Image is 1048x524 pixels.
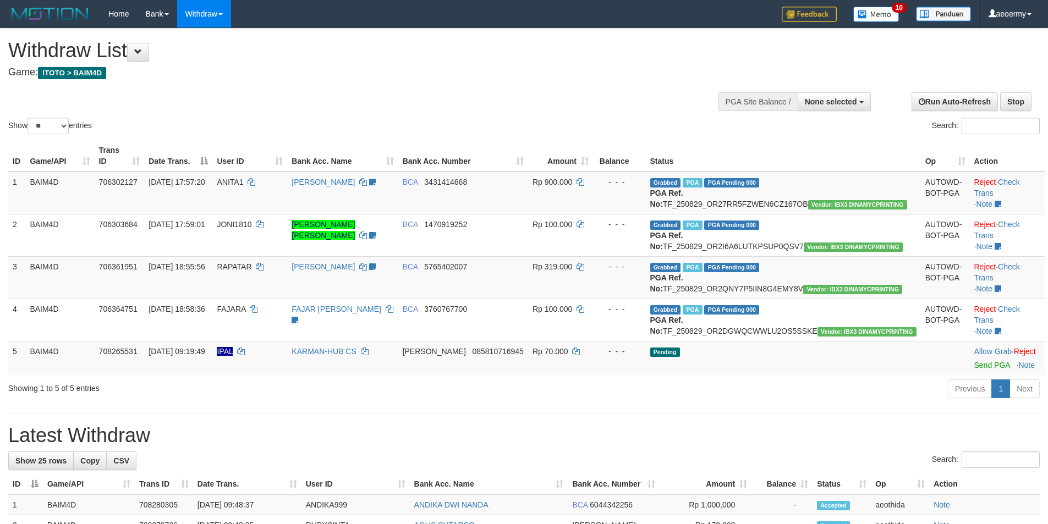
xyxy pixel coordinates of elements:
td: BAIM4D [25,341,94,375]
span: · [974,347,1014,356]
td: · · [970,172,1045,214]
label: Search: [932,118,1040,134]
a: Next [1009,379,1040,398]
th: Op: activate to sort column ascending [871,474,929,494]
th: Bank Acc. Name: activate to sort column ascending [287,140,398,172]
span: PGA Pending [704,305,759,315]
span: Marked by aeoyuva [683,305,702,315]
th: User ID: activate to sort column ascending [212,140,287,172]
th: Bank Acc. Name: activate to sort column ascending [410,474,568,494]
a: Note [976,200,992,208]
a: [PERSON_NAME] [292,178,355,186]
span: Copy [80,456,100,465]
th: ID: activate to sort column descending [8,474,43,494]
a: KARMAN-HUB CS [292,347,356,356]
a: Reject [974,262,996,271]
span: BCA [403,178,418,186]
td: [DATE] 09:48:37 [193,494,301,515]
td: TF_250829_OR27RR5FZWEN6CZ167OB [646,172,921,214]
span: ANITA1 [217,178,243,186]
td: AUTOWD-BOT-PGA [921,299,970,341]
span: Rp 100.000 [533,305,572,313]
span: 706302127 [99,178,138,186]
span: RAPATAR [217,262,251,271]
td: 708280305 [135,494,193,515]
td: aeothida [871,494,929,515]
a: Check Trans [974,178,1020,197]
th: Trans ID: activate to sort column ascending [135,474,193,494]
span: Rp 319.000 [533,262,572,271]
span: BCA [403,220,418,229]
a: Previous [948,379,992,398]
span: 706364751 [99,305,138,313]
a: Reject [974,305,996,313]
th: Balance [593,140,646,172]
a: Send PGA [974,361,1010,369]
span: ITOTO > BAIM4D [38,67,106,79]
a: Note [976,242,992,251]
span: BCA [572,500,588,509]
td: Rp 1,000,000 [660,494,751,515]
td: 2 [8,214,25,256]
input: Search: [962,118,1040,134]
span: Marked by aeoyuva [683,178,702,187]
b: PGA Ref. No: [650,231,683,251]
a: CSV [106,451,136,470]
td: · · [970,299,1045,341]
a: Allow Grab [974,347,1012,356]
a: Check Trans [974,220,1020,240]
td: · · [970,256,1045,299]
a: Check Trans [974,305,1020,324]
a: Reject [974,220,996,229]
td: BAIM4D [25,172,94,214]
td: TF_250829_OR2DGWQCWWLU2OS5SSKE [646,299,921,341]
div: - - - [597,304,641,315]
b: PGA Ref. No: [650,316,683,335]
th: Game/API: activate to sort column ascending [25,140,94,172]
a: ANDIKA DWI NANDA [414,500,489,509]
span: [DATE] 18:55:56 [149,262,205,271]
span: FAJARA [217,305,245,313]
th: Balance: activate to sort column ascending [751,474,813,494]
td: · · [970,214,1045,256]
a: Reject [1014,347,1036,356]
span: Rp 900.000 [533,178,572,186]
a: FAJAR [PERSON_NAME] [292,305,381,313]
h1: Withdraw List [8,40,688,62]
a: 1 [991,379,1010,398]
span: [DATE] 18:58:36 [149,305,205,313]
td: BAIM4D [43,494,135,515]
td: ANDIKA999 [301,494,410,515]
a: Stop [1000,92,1031,111]
img: MOTION_logo.png [8,5,92,22]
th: Status [646,140,921,172]
label: Show entries [8,118,92,134]
span: [DATE] 17:57:20 [149,178,205,186]
div: - - - [597,261,641,272]
th: Date Trans.: activate to sort column descending [144,140,212,172]
span: Grabbed [650,263,681,272]
span: Show 25 rows [15,456,67,465]
span: 706361951 [99,262,138,271]
a: Run Auto-Refresh [912,92,998,111]
a: Note [934,500,950,509]
th: Date Trans.: activate to sort column ascending [193,474,301,494]
span: Grabbed [650,178,681,187]
td: BAIM4D [25,256,94,299]
a: Show 25 rows [8,451,74,470]
span: Rp 100.000 [533,220,572,229]
span: Grabbed [650,305,681,315]
img: Button%20Memo.svg [853,7,899,22]
th: Trans ID: activate to sort column ascending [95,140,145,172]
a: [PERSON_NAME] [PERSON_NAME] [292,220,355,240]
span: Nama rekening ada tanda titik/strip, harap diedit [217,347,233,356]
th: Bank Acc. Number: activate to sort column ascending [568,474,660,494]
span: 708265531 [99,347,138,356]
span: Marked by aeoyuva [683,263,702,272]
th: Bank Acc. Number: activate to sort column ascending [398,140,528,172]
td: 3 [8,256,25,299]
td: AUTOWD-BOT-PGA [921,214,970,256]
span: [DATE] 17:59:01 [149,220,205,229]
select: Showentries [28,118,69,134]
th: Action [970,140,1045,172]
